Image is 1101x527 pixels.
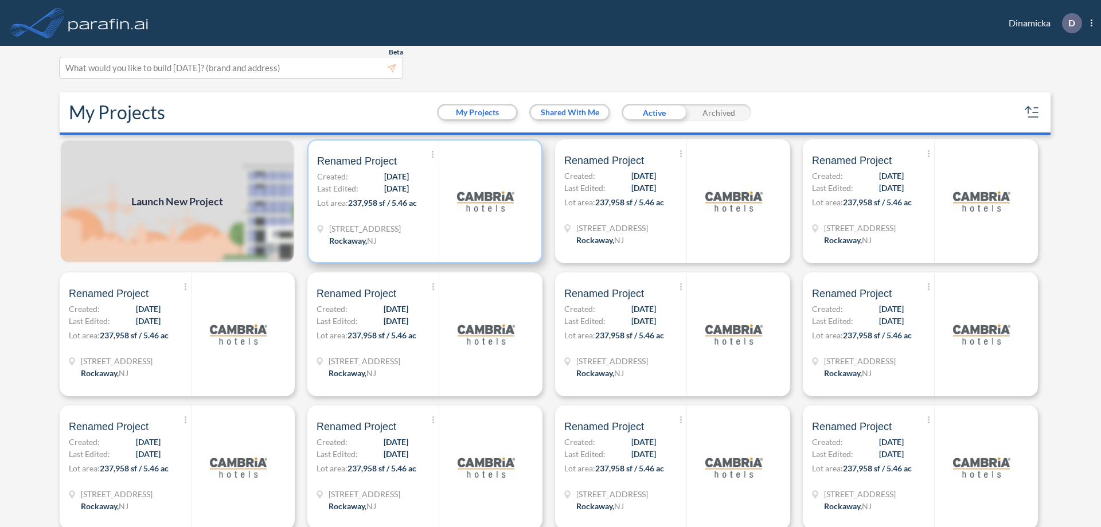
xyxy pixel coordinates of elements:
[119,368,128,378] span: NJ
[631,315,656,327] span: [DATE]
[69,303,100,315] span: Created:
[317,154,397,168] span: Renamed Project
[576,234,624,246] div: Rockaway, NJ
[317,436,348,448] span: Created:
[531,106,608,119] button: Shared With Me
[366,501,376,511] span: NJ
[366,368,376,378] span: NJ
[69,436,100,448] span: Created:
[953,173,1010,230] img: logo
[66,11,151,34] img: logo
[564,463,595,473] span: Lot area:
[812,154,892,167] span: Renamed Project
[329,488,400,500] span: 321 Mt Hope Ave
[69,448,110,460] span: Last Edited:
[389,48,403,57] span: Beta
[705,306,763,363] img: logo
[576,500,624,512] div: Rockaway, NJ
[564,154,644,167] span: Renamed Project
[705,439,763,496] img: logo
[824,355,896,367] span: 321 Mt Hope Ave
[576,235,614,245] span: Rockaway ,
[210,306,267,363] img: logo
[329,368,366,378] span: Rockaway ,
[384,170,409,182] span: [DATE]
[614,235,624,245] span: NJ
[69,102,165,123] h2: My Projects
[812,315,853,327] span: Last Edited:
[317,182,358,194] span: Last Edited:
[81,367,128,379] div: Rockaway, NJ
[824,222,896,234] span: 321 Mt Hope Ave
[348,330,416,340] span: 237,958 sf / 5.46 ac
[384,448,408,460] span: [DATE]
[812,182,853,194] span: Last Edited:
[824,368,862,378] span: Rockaway ,
[317,330,348,340] span: Lot area:
[576,355,648,367] span: 321 Mt Hope Ave
[348,198,417,208] span: 237,958 sf / 5.46 ac
[60,139,295,263] a: Launch New Project
[69,330,100,340] span: Lot area:
[81,488,153,500] span: 321 Mt Hope Ave
[631,303,656,315] span: [DATE]
[576,368,614,378] span: Rockaway ,
[384,303,408,315] span: [DATE]
[329,500,376,512] div: Rockaway, NJ
[329,501,366,511] span: Rockaway ,
[824,235,862,245] span: Rockaway ,
[812,448,853,460] span: Last Edited:
[564,182,606,194] span: Last Edited:
[384,436,408,448] span: [DATE]
[843,197,912,207] span: 237,958 sf / 5.46 ac
[317,287,396,300] span: Renamed Project
[862,368,872,378] span: NJ
[317,315,358,327] span: Last Edited:
[317,463,348,473] span: Lot area:
[348,463,416,473] span: 237,958 sf / 5.46 ac
[953,439,1010,496] img: logo
[879,303,904,315] span: [DATE]
[576,367,624,379] div: Rockaway, NJ
[564,436,595,448] span: Created:
[824,367,872,379] div: Rockaway, NJ
[812,287,892,300] span: Renamed Project
[100,330,169,340] span: 237,958 sf / 5.46 ac
[367,236,377,245] span: NJ
[812,197,843,207] span: Lot area:
[991,13,1092,33] div: Dinamicka
[595,197,664,207] span: 237,958 sf / 5.46 ac
[576,222,648,234] span: 321 Mt Hope Ave
[81,368,119,378] span: Rockaway ,
[843,330,912,340] span: 237,958 sf / 5.46 ac
[81,355,153,367] span: 321 Mt Hope Ave
[812,303,843,315] span: Created:
[879,182,904,194] span: [DATE]
[824,501,862,511] span: Rockaway ,
[317,448,358,460] span: Last Edited:
[564,197,595,207] span: Lot area:
[69,315,110,327] span: Last Edited:
[564,315,606,327] span: Last Edited:
[1068,18,1075,28] p: D
[824,488,896,500] span: 321 Mt Hope Ave
[136,303,161,315] span: [DATE]
[131,194,223,209] span: Launch New Project
[136,436,161,448] span: [DATE]
[458,306,515,363] img: logo
[329,236,367,245] span: Rockaway ,
[119,501,128,511] span: NJ
[564,330,595,340] span: Lot area:
[329,367,376,379] div: Rockaway, NJ
[136,315,161,327] span: [DATE]
[81,500,128,512] div: Rockaway, NJ
[60,139,295,263] img: add
[812,420,892,434] span: Renamed Project
[631,448,656,460] span: [DATE]
[329,355,400,367] span: 321 Mt Hope Ave
[457,173,514,230] img: logo
[879,170,904,182] span: [DATE]
[824,500,872,512] div: Rockaway, NJ
[812,436,843,448] span: Created:
[564,287,644,300] span: Renamed Project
